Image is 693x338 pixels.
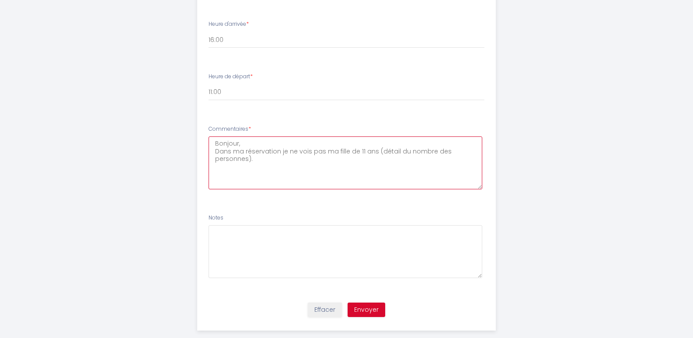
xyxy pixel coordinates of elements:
[209,73,253,81] label: Heure de départ
[209,214,223,222] label: Notes
[308,303,342,317] button: Effacer
[209,20,249,28] label: Heure d'arrivée
[348,303,385,317] button: Envoyer
[209,125,251,133] label: Commentaires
